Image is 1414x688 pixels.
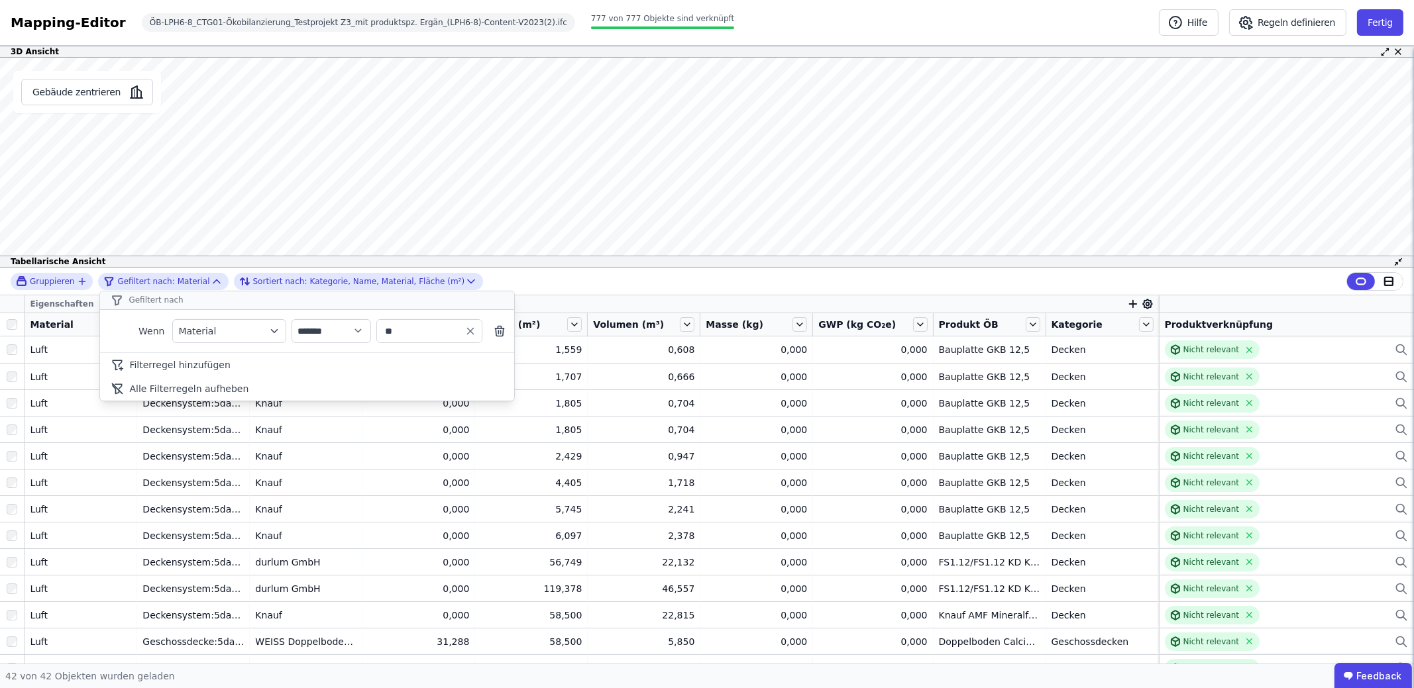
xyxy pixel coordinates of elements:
[1357,9,1403,36] button: Fertig
[11,46,59,57] span: 3D Ansicht
[239,273,465,289] div: Kategorie, Name, Material, Fläche (m²)
[178,324,267,338] div: Material
[117,276,174,287] span: Gefiltert nach:
[129,382,248,395] span: Alle Filterregeln aufheben
[591,14,734,23] span: 777 von 777 Objekte sind verknüpft
[142,13,575,32] div: ÖB-LPH6-8_CTG01-Ökobilanzierung_Testprojekt Z3_mit produktspz. Ergän_(LPH6-8)-Content-V2023(2).ifc
[100,291,514,310] div: Gefiltert nach
[30,276,74,287] span: Gruppieren
[253,276,307,287] span: Sortiert nach:
[16,275,87,287] button: Gruppieren
[103,273,209,289] div: Material
[21,79,153,105] button: Gebäude zentrieren
[11,13,126,32] div: Mapping-Editor
[108,324,164,338] span: Wenn
[1159,9,1219,36] button: Hilfe
[129,358,230,371] span: Filterregel hinzufügen
[172,319,286,343] button: filter_by
[1229,9,1346,36] button: Regeln definieren
[11,256,105,267] span: Tabellarische Ansicht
